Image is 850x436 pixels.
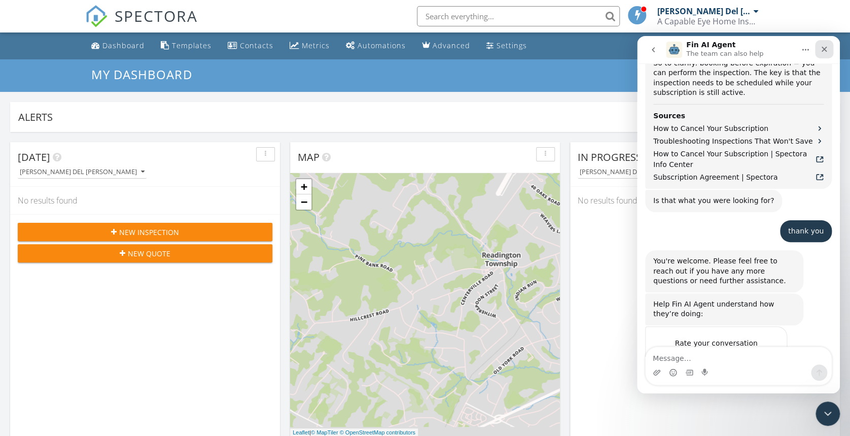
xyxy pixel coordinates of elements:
[578,150,642,164] span: In Progress
[358,41,406,50] div: Automations
[657,16,758,26] div: A Capable Eye Home Inspections LLC
[87,37,149,55] a: Dashboard
[18,165,147,179] button: [PERSON_NAME] Del [PERSON_NAME]
[85,5,108,27] img: The Best Home Inspection Software - Spectora
[224,37,277,55] a: Contacts
[298,150,320,164] span: Map
[418,37,474,55] a: Advanced
[417,6,620,26] input: Search everything...
[342,37,410,55] a: Automations (Basic)
[128,248,170,259] span: New Quote
[340,429,415,435] a: © OpenStreetMap contributors
[296,179,311,194] a: Zoom in
[18,244,272,262] button: New Quote
[657,6,751,16] div: [PERSON_NAME] Del [PERSON_NAME]
[286,37,334,55] a: Metrics
[91,66,192,83] span: My Dashboard
[570,187,840,214] div: No results found
[48,332,56,341] button: Gif picker
[8,290,195,362] div: Fin AI Agent says…
[16,332,24,341] button: Upload attachment
[18,150,50,164] span: [DATE]
[580,169,704,176] div: [PERSON_NAME] Del [PERSON_NAME]
[32,332,40,341] button: Emoji picker
[64,332,73,341] button: Start recording
[482,37,531,55] a: Settings
[637,36,840,393] iframe: Intercom live chat
[18,110,817,124] div: Alerts
[157,37,216,55] a: Templates
[174,328,190,345] button: Send a message…
[115,5,198,26] span: SPECTORA
[20,169,145,176] div: [PERSON_NAME] Del [PERSON_NAME]
[85,14,198,35] a: SPECTORA
[119,227,179,238] span: New Inspection
[172,41,211,50] div: Templates
[296,194,311,210] a: Zoom out
[18,223,272,241] button: New Inspection
[19,301,139,313] div: Rate your conversation
[9,311,194,328] textarea: Message…
[293,429,309,435] a: Leaflet
[578,165,706,179] button: [PERSON_NAME] Del [PERSON_NAME]
[433,41,470,50] div: Advanced
[311,429,338,435] a: © MapTiler
[240,41,273,50] div: Contacts
[10,187,280,214] div: No results found
[102,41,145,50] div: Dashboard
[302,41,330,50] div: Metrics
[497,41,527,50] div: Settings
[816,401,840,426] iframe: Intercom live chat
